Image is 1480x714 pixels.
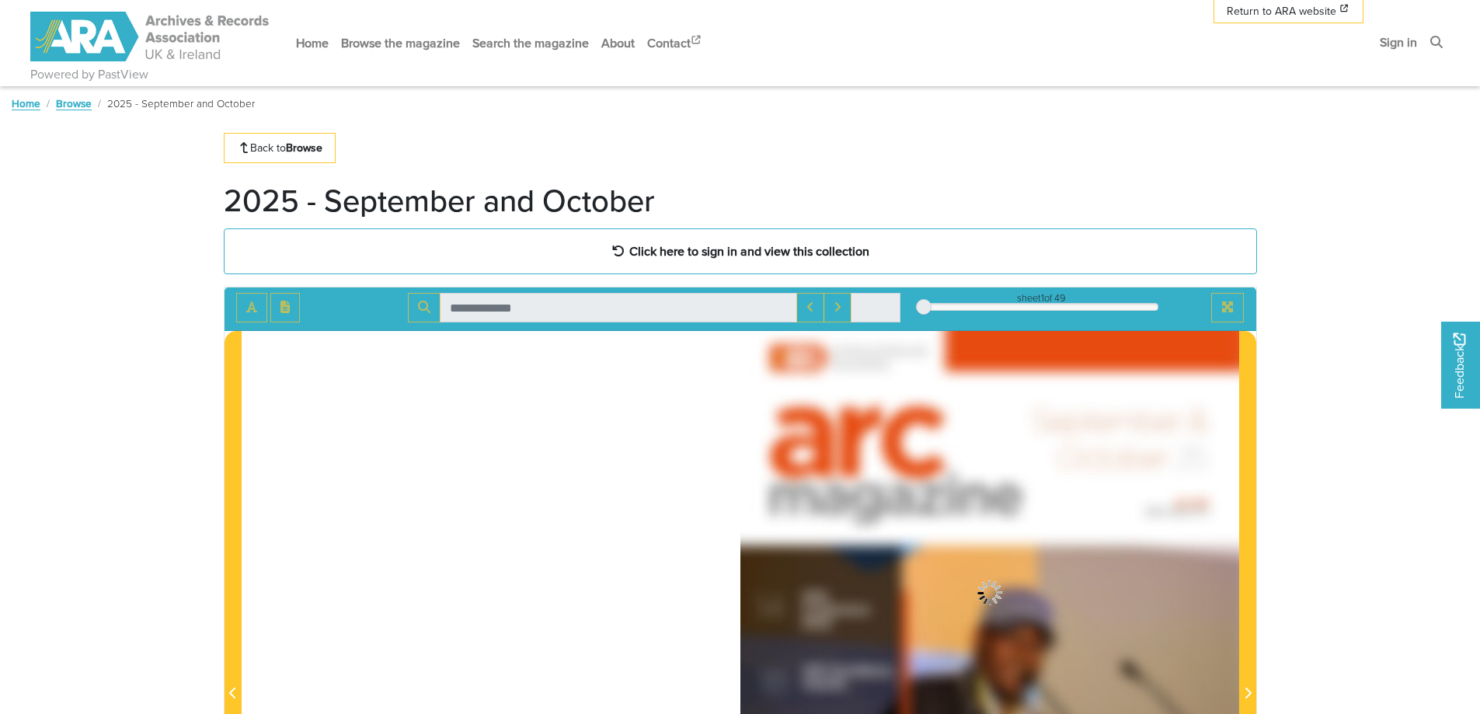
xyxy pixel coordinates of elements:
[641,23,709,64] a: Contact
[1227,3,1336,19] span: Return to ARA website
[824,293,851,322] button: Next Match
[30,12,271,61] img: ARA - ARC Magazine | Powered by PastView
[236,293,267,322] button: Toggle text selection (Alt+T)
[1441,322,1480,409] a: Would you like to provide feedback?
[270,293,300,322] button: Open transcription window
[924,291,1158,305] div: sheet of 49
[30,3,271,71] a: ARA - ARC Magazine | Powered by PastView logo
[440,293,797,322] input: Search for
[1374,22,1423,63] a: Sign in
[224,228,1257,274] a: Click here to sign in and view this collection
[1041,291,1044,305] span: 1
[408,293,441,322] button: Search
[286,140,322,155] strong: Browse
[629,242,869,259] strong: Click here to sign in and view this collection
[224,182,655,219] h1: 2025 - September and October
[290,23,335,64] a: Home
[466,23,595,64] a: Search the magazine
[107,96,255,111] span: 2025 - September and October
[224,133,336,163] a: Back toBrowse
[1450,333,1469,399] span: Feedback
[30,65,148,84] a: Powered by PastView
[335,23,466,64] a: Browse the magazine
[56,96,92,111] a: Browse
[796,293,824,322] button: Previous Match
[595,23,641,64] a: About
[1211,293,1244,322] button: Full screen mode
[12,96,40,111] a: Home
